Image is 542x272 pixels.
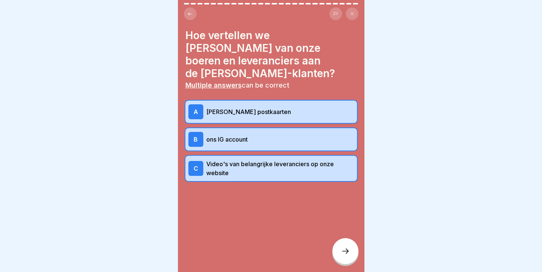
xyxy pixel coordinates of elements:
b: Multiple answers [185,81,242,89]
div: A [188,104,203,119]
p: [PERSON_NAME] postkaarten [206,107,354,116]
div: C [188,161,203,176]
p: Video's van belangrijke leveranciers op onze website [206,159,354,177]
div: B [188,132,203,147]
h4: Hoe vertellen we [PERSON_NAME] van onze boeren en leveranciers aan de [PERSON_NAME]-klanten? [185,29,357,80]
p: ons IG account [206,135,354,144]
p: can be correct [185,81,357,89]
